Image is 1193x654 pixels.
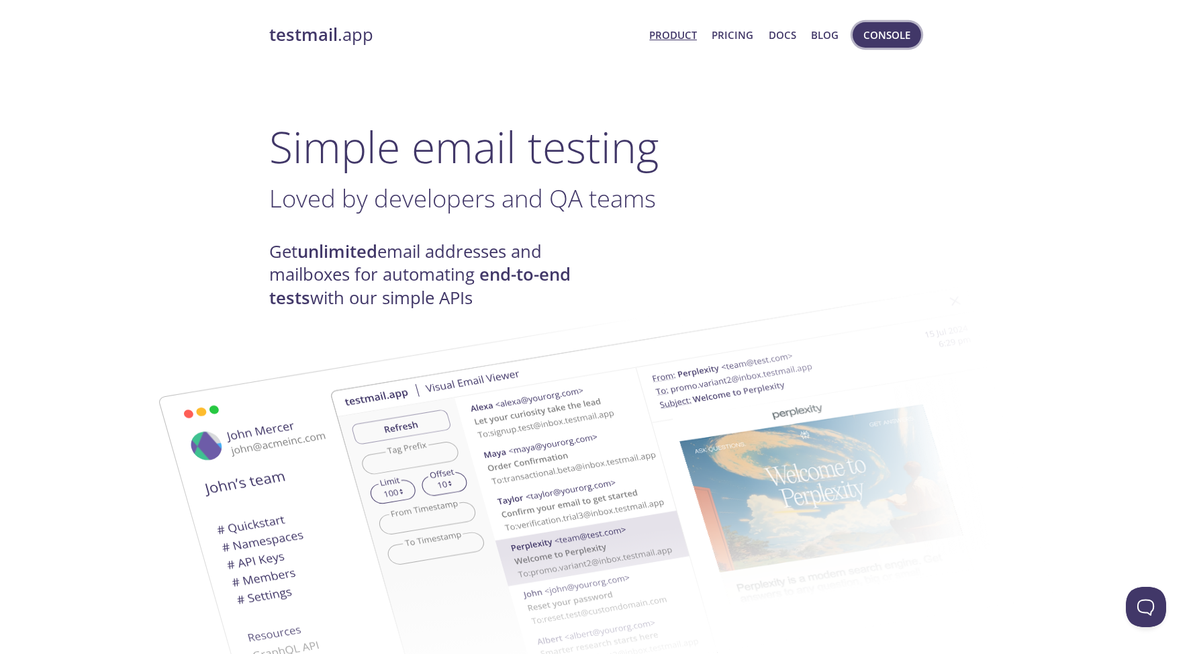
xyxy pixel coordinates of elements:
[269,263,571,309] strong: end-to-end tests
[649,26,697,44] a: Product
[269,121,924,173] h1: Simple email testing
[297,240,377,263] strong: unlimited
[269,23,338,46] strong: testmail
[712,26,753,44] a: Pricing
[269,24,639,46] a: testmail.app
[863,26,910,44] span: Console
[269,240,597,310] h4: Get email addresses and mailboxes for automating with our simple APIs
[269,181,656,215] span: Loved by developers and QA teams
[811,26,839,44] a: Blog
[853,22,921,48] button: Console
[769,26,796,44] a: Docs
[1126,587,1166,627] iframe: Help Scout Beacon - Open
